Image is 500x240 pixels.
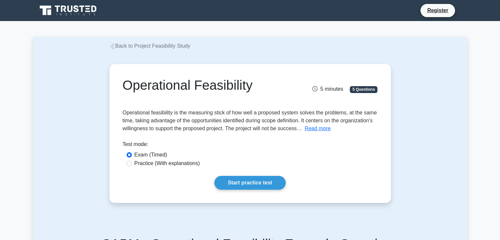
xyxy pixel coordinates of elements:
[214,176,286,190] a: Start practice test
[123,77,290,93] h1: Operational Feasibility
[123,110,377,131] span: Operational feasibility is the measuring stick of how well a proposed system solves the problems,...
[350,86,377,93] span: 5 Questions
[134,159,200,167] label: Practice (With explanations)
[305,125,331,132] button: Read more
[109,43,191,49] a: Back to Project Feasibility Study
[134,151,167,159] label: Exam (Timed)
[423,6,452,14] a: Register
[312,86,343,92] span: 5 minutes
[123,140,378,151] div: Test mode:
